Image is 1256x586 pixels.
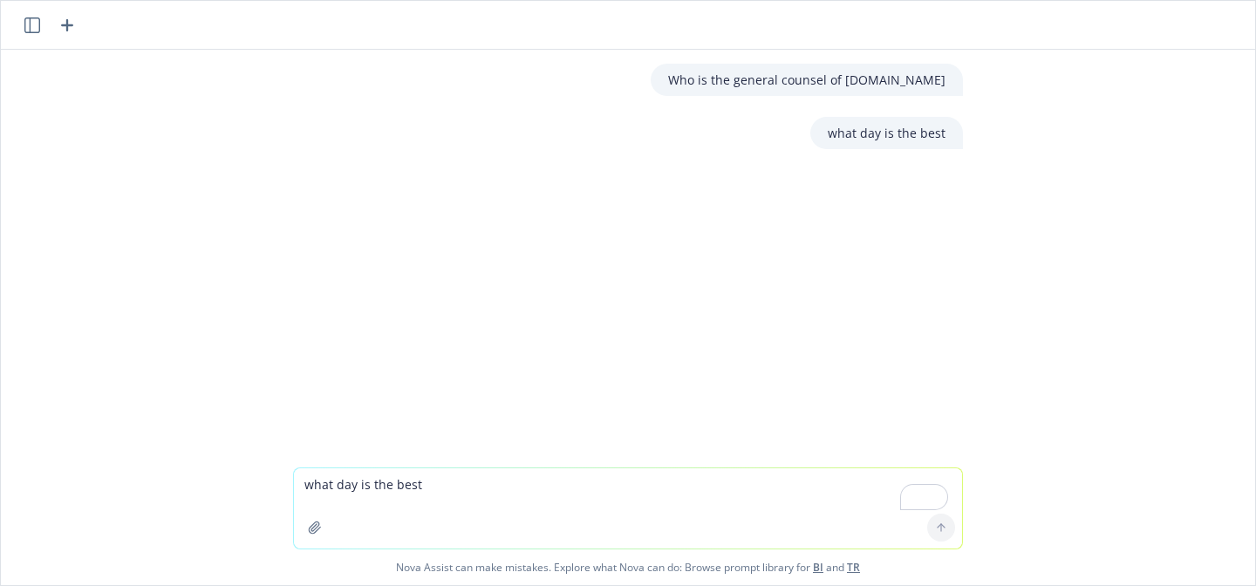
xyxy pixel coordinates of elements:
[828,124,945,142] p: what day is the best
[813,560,823,575] a: BI
[847,560,860,575] a: TR
[668,71,945,89] p: Who is the general counsel of [DOMAIN_NAME]
[8,549,1248,585] span: Nova Assist can make mistakes. Explore what Nova can do: Browse prompt library for and
[294,468,962,549] textarea: To enrich screen reader interactions, please activate Accessibility in Grammarly extension settings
